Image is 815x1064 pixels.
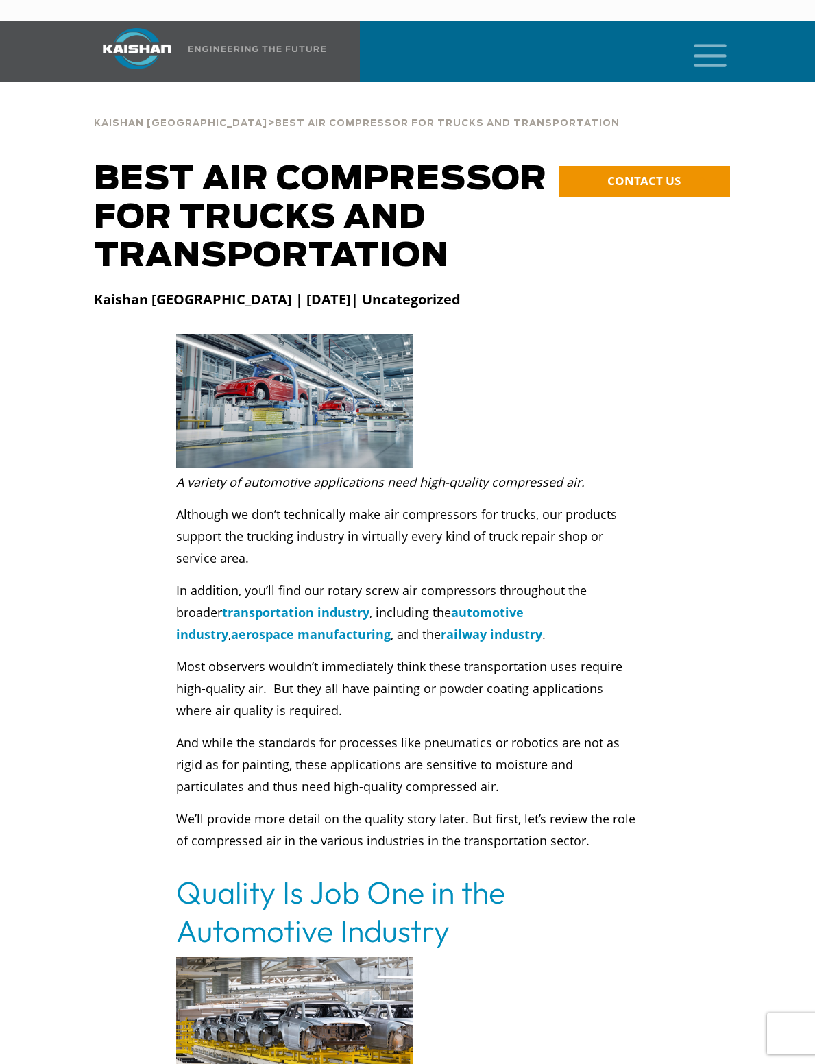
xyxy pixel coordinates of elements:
span: Best Air Compressor for Trucks and Transportation [275,119,620,128]
span: CONTACT US [607,173,681,189]
img: Best Air Compressor for Trucks and Transportation [176,334,413,468]
a: railway industry [441,626,542,642]
a: transportation industry [222,604,369,620]
a: CONTACT US [559,166,730,197]
a: automotive industry [176,604,524,642]
span: Kaishan [GEOGRAPHIC_DATA] [94,119,267,128]
p: Although we don’t technically make air compressors for trucks, our products support the trucking ... [176,503,640,569]
a: Kaishan USA [86,21,328,82]
h1: Best Air Compressor for Trucks and Transportation [94,160,561,276]
h2: Quality Is Job One in the Automotive Industry [176,873,640,950]
p: And while the standards for processes like pneumatics or robotics are not as rigid as for paintin... [176,731,640,797]
p: We’ll provide more detail on the quality story later. But first, let’s review the role of compres... [176,808,640,873]
div: > [94,103,620,134]
a: mobile menu [688,40,711,63]
a: aerospace manufacturing [231,626,391,642]
em: A variety of automotive applications need high-quality compressed air. [176,474,585,490]
img: kaishan logo [86,28,188,69]
p: In addition, you’ll find our rotary screw air compressors throughout the broader , including the ... [176,579,640,645]
img: Engineering the future [188,46,326,52]
a: Kaishan [GEOGRAPHIC_DATA] [94,117,267,129]
a: Best Air Compressor for Trucks and Transportation [275,117,620,129]
strong: Kaishan [GEOGRAPHIC_DATA] | [DATE]| Uncategorized [94,290,461,309]
p: Most observers wouldn’t immediately think these transportation uses require high-quality air. But... [176,655,640,721]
